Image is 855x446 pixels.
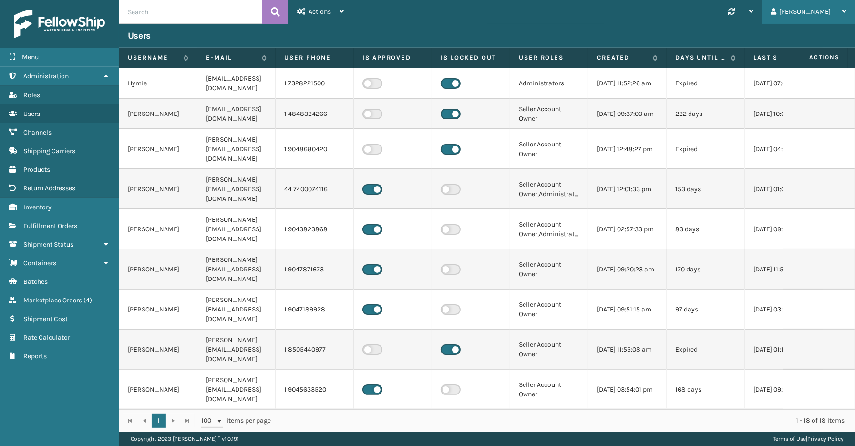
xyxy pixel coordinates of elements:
[23,333,70,342] span: Rate Calculator
[309,8,331,16] span: Actions
[753,53,804,62] label: Last Seen
[510,290,588,330] td: Seller Account Owner
[667,249,745,290] td: 170 days
[773,432,844,446] div: |
[588,169,667,209] td: [DATE] 12:01:33 pm
[23,296,82,304] span: Marketplace Orders
[588,370,667,410] td: [DATE] 03:54:01 pm
[119,290,197,330] td: [PERSON_NAME]
[131,432,239,446] p: Copyright 2023 [PERSON_NAME]™ v 1.0.191
[276,169,354,209] td: 44 7400074116
[201,416,216,425] span: 100
[23,352,47,360] span: Reports
[128,30,151,41] h3: Users
[588,209,667,249] td: [DATE] 02:57:33 pm
[779,50,845,65] span: Actions
[519,53,579,62] label: User Roles
[197,129,276,169] td: [PERSON_NAME][EMAIL_ADDRESS][DOMAIN_NAME]
[745,330,823,370] td: [DATE] 01:15:58 pm
[128,53,179,62] label: Username
[667,370,745,410] td: 168 days
[197,330,276,370] td: [PERSON_NAME][EMAIL_ADDRESS][DOMAIN_NAME]
[588,290,667,330] td: [DATE] 09:51:15 am
[119,169,197,209] td: [PERSON_NAME]
[119,99,197,129] td: [PERSON_NAME]
[276,249,354,290] td: 1 9047871673
[23,110,40,118] span: Users
[510,129,588,169] td: Seller Account Owner
[119,249,197,290] td: [PERSON_NAME]
[23,222,77,230] span: Fulfillment Orders
[197,169,276,209] td: [PERSON_NAME][EMAIL_ADDRESS][DOMAIN_NAME]
[773,436,806,442] a: Terms of Use
[83,296,92,304] span: ( 4 )
[152,414,166,428] a: 1
[745,129,823,169] td: [DATE] 04:26:30 pm
[22,53,39,61] span: Menu
[276,330,354,370] td: 1 8505440977
[284,416,845,425] div: 1 - 18 of 18 items
[276,129,354,169] td: 1 9048680420
[23,203,52,211] span: Inventory
[23,315,68,323] span: Shipment Cost
[197,290,276,330] td: [PERSON_NAME][EMAIL_ADDRESS][DOMAIN_NAME]
[667,330,745,370] td: Expired
[745,249,823,290] td: [DATE] 11:50:26 am
[745,68,823,99] td: [DATE] 07:03:58 pm
[197,370,276,410] td: [PERSON_NAME][EMAIL_ADDRESS][DOMAIN_NAME]
[588,330,667,370] td: [DATE] 11:55:08 am
[23,278,48,286] span: Batches
[667,129,745,169] td: Expired
[23,184,75,192] span: Return Addresses
[597,53,648,62] label: Created
[745,99,823,129] td: [DATE] 10:02:26 am
[23,128,52,136] span: Channels
[23,72,69,80] span: Administration
[14,10,105,38] img: logo
[119,68,197,99] td: Hymie
[588,68,667,99] td: [DATE] 11:52:26 am
[510,68,588,99] td: Administrators
[119,129,197,169] td: [PERSON_NAME]
[119,370,197,410] td: [PERSON_NAME]
[588,129,667,169] td: [DATE] 12:48:27 pm
[745,169,823,209] td: [DATE] 01:04:44 pm
[588,249,667,290] td: [DATE] 09:20:23 am
[23,166,50,174] span: Products
[362,53,423,62] label: Is Approved
[23,240,73,249] span: Shipment Status
[588,99,667,129] td: [DATE] 09:37:00 am
[667,209,745,249] td: 83 days
[745,290,823,330] td: [DATE] 03:05:13 pm
[197,249,276,290] td: [PERSON_NAME][EMAIL_ADDRESS][DOMAIN_NAME]
[807,436,844,442] a: Privacy Policy
[119,209,197,249] td: [PERSON_NAME]
[667,169,745,209] td: 153 days
[745,209,823,249] td: [DATE] 09:49:42 am
[119,330,197,370] td: [PERSON_NAME]
[510,249,588,290] td: Seller Account Owner
[276,290,354,330] td: 1 9047189928
[197,99,276,129] td: [EMAIL_ADDRESS][DOMAIN_NAME]
[667,99,745,129] td: 222 days
[276,68,354,99] td: 1 7328221500
[23,91,40,99] span: Roles
[441,53,501,62] label: Is Locked Out
[284,53,345,62] label: User phone
[510,169,588,209] td: Seller Account Owner,Administrators
[667,68,745,99] td: Expired
[745,370,823,410] td: [DATE] 09:41:01 pm
[276,370,354,410] td: 1 9045633520
[197,209,276,249] td: [PERSON_NAME][EMAIL_ADDRESS][DOMAIN_NAME]
[510,370,588,410] td: Seller Account Owner
[276,209,354,249] td: 1 9043823868
[23,259,56,267] span: Containers
[197,68,276,99] td: [EMAIL_ADDRESS][DOMAIN_NAME]
[510,209,588,249] td: Seller Account Owner,Administrators
[510,330,588,370] td: Seller Account Owner
[201,414,271,428] span: items per page
[667,290,745,330] td: 97 days
[276,99,354,129] td: 1 4848324266
[675,53,726,62] label: Days until password expires
[206,53,257,62] label: E-mail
